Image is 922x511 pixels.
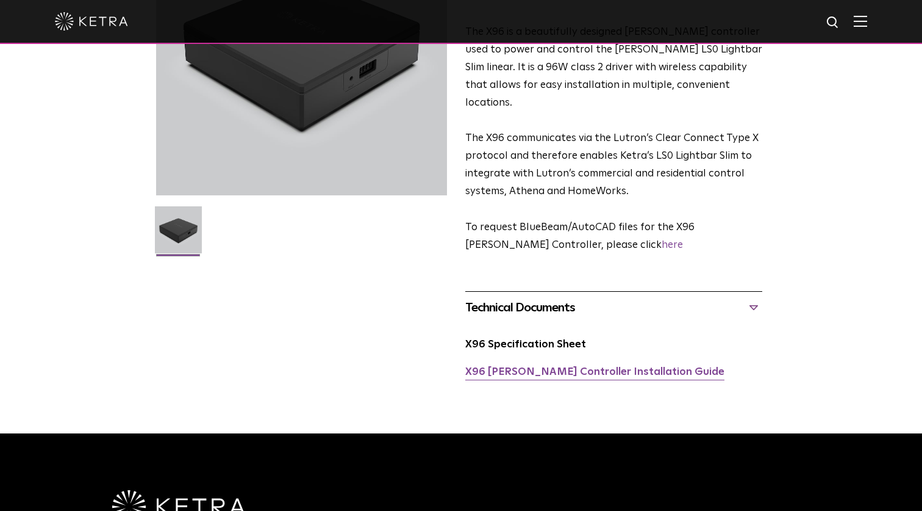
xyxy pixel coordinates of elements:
span: The X96 communicates via the Lutron’s Clear Connect Type X protocol and therefore enables Ketra’s... [465,133,759,197]
img: ketra-logo-2019-white [55,12,128,31]
a: X96 Specification Sheet [465,339,586,350]
span: ​To request BlueBeam/AutoCAD files for the X96 [PERSON_NAME] Controller, please click [465,222,695,250]
a: here [662,240,683,250]
img: Hamburger%20Nav.svg [854,15,867,27]
img: X96-Controller-2021-Web-Square [155,206,202,263]
img: search icon [826,15,841,31]
a: X96 [PERSON_NAME] Controller Installation Guide [465,367,724,377]
div: Technical Documents [465,298,762,317]
span: The X96 is a beautifully designed [PERSON_NAME] controller used to power and control the [PERSON_... [465,27,762,108]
